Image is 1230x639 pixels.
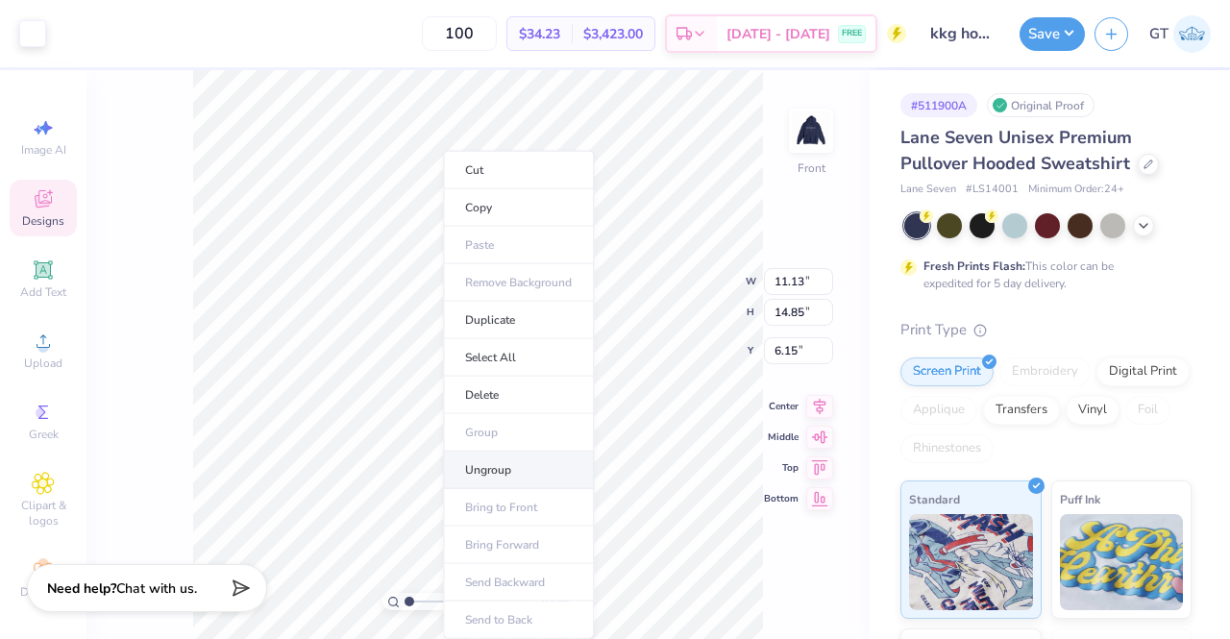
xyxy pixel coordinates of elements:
img: Standard [909,514,1033,610]
button: Save [1020,17,1085,51]
span: Puff Ink [1060,489,1100,509]
div: # 511900A [900,93,977,117]
div: Embroidery [999,357,1091,386]
li: Duplicate [443,302,594,339]
li: Ungroup [443,452,594,489]
span: Lane Seven Unisex Premium Pullover Hooded Sweatshirt [900,126,1132,175]
span: GT [1149,23,1168,45]
li: Cut [443,151,594,189]
div: Vinyl [1066,396,1119,425]
div: Applique [900,396,977,425]
span: FREE [842,27,862,40]
div: This color can be expedited for 5 day delivery. [923,258,1160,292]
div: Transfers [983,396,1060,425]
span: Designs [22,213,64,229]
div: Foil [1125,396,1170,425]
span: Minimum Order: 24 + [1028,182,1124,198]
span: Image AI [21,142,66,158]
input: – – [422,16,497,51]
div: Print Type [900,319,1192,341]
span: Bottom [764,492,799,505]
input: Untitled Design [916,14,1010,53]
span: Top [764,461,799,475]
li: Select All [443,339,594,377]
span: # LS14001 [966,182,1019,198]
span: Decorate [20,584,66,600]
div: Original Proof [987,93,1095,117]
a: GT [1149,15,1211,53]
strong: Fresh Prints Flash: [923,258,1025,274]
span: Upload [24,356,62,371]
li: Delete [443,377,594,414]
img: Puff Ink [1060,514,1184,610]
span: Chat with us. [116,579,197,598]
div: Screen Print [900,357,994,386]
span: [DATE] - [DATE] [726,24,830,44]
span: Lane Seven [900,182,956,198]
div: Front [798,160,825,177]
span: Greek [29,427,59,442]
div: Digital Print [1096,357,1190,386]
span: Standard [909,489,960,509]
span: Center [764,400,799,413]
span: Add Text [20,284,66,300]
span: $34.23 [519,24,560,44]
span: Clipart & logos [10,498,77,528]
li: Copy [443,189,594,227]
div: Rhinestones [900,434,994,463]
img: Front [792,111,830,150]
span: Middle [764,430,799,444]
strong: Need help? [47,579,116,598]
span: $3,423.00 [583,24,643,44]
img: Gayathree Thangaraj [1173,15,1211,53]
